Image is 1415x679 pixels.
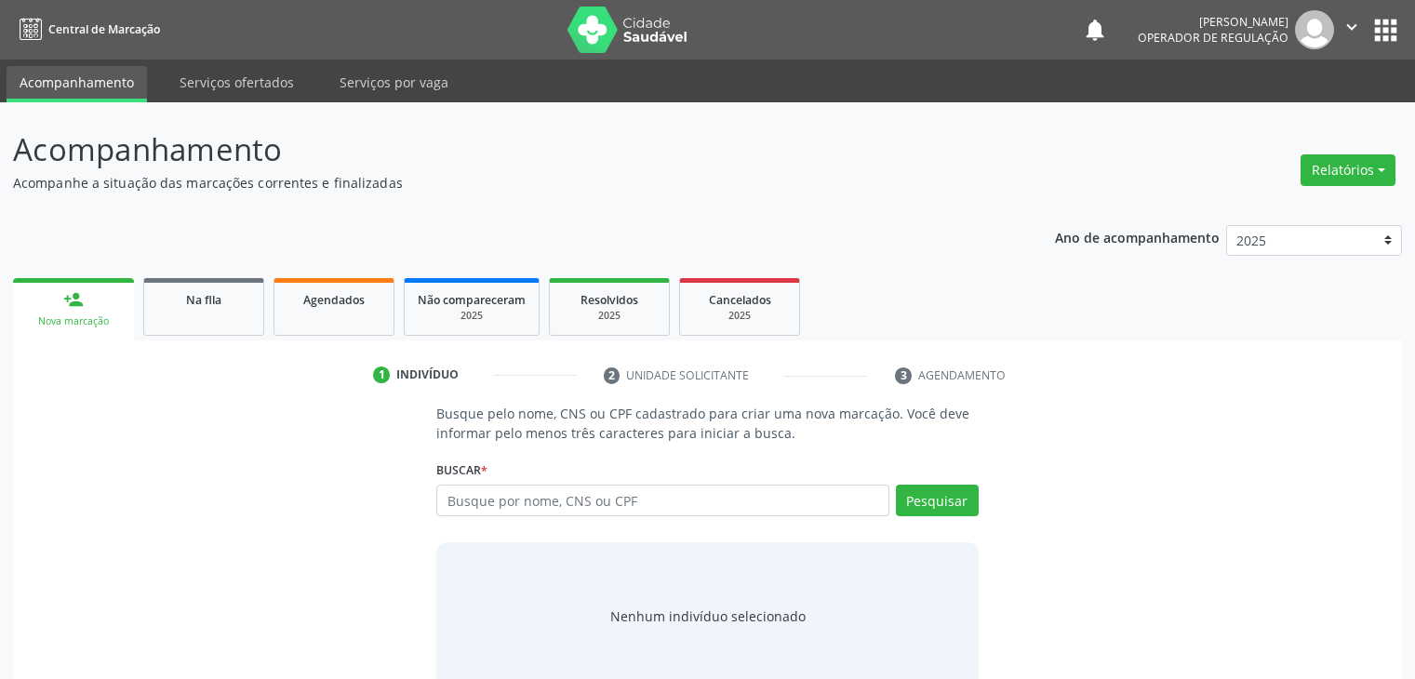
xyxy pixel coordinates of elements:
div: Nenhum indivíduo selecionado [610,606,806,626]
label: Buscar [436,456,487,485]
a: Central de Marcação [13,14,160,45]
input: Busque por nome, CNS ou CPF [436,485,888,516]
span: Não compareceram [418,292,526,308]
a: Serviços por vaga [327,66,461,99]
div: Indivíduo [396,366,459,383]
button: apps [1369,14,1402,47]
span: Resolvidos [581,292,638,308]
div: 1 [373,366,390,383]
div: 2025 [693,309,786,323]
a: Acompanhamento [7,66,147,102]
p: Acompanhe a situação das marcações correntes e finalizadas [13,173,985,193]
button:  [1334,10,1369,49]
div: 2025 [418,309,526,323]
div: Nova marcação [26,314,121,328]
span: Operador de regulação [1138,30,1288,46]
span: Cancelados [709,292,771,308]
div: 2025 [563,309,656,323]
p: Acompanhamento [13,126,985,173]
p: Ano de acompanhamento [1055,225,1220,248]
div: person_add [63,289,84,310]
img: img [1295,10,1334,49]
button: Relatórios [1301,154,1395,186]
a: Serviços ofertados [167,66,307,99]
i:  [1342,17,1362,37]
p: Busque pelo nome, CNS ou CPF cadastrado para criar uma nova marcação. Você deve informar pelo men... [436,404,978,443]
span: Agendados [303,292,365,308]
button: Pesquisar [896,485,979,516]
span: Central de Marcação [48,21,160,37]
div: [PERSON_NAME] [1138,14,1288,30]
span: Na fila [186,292,221,308]
button: notifications [1082,17,1108,43]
